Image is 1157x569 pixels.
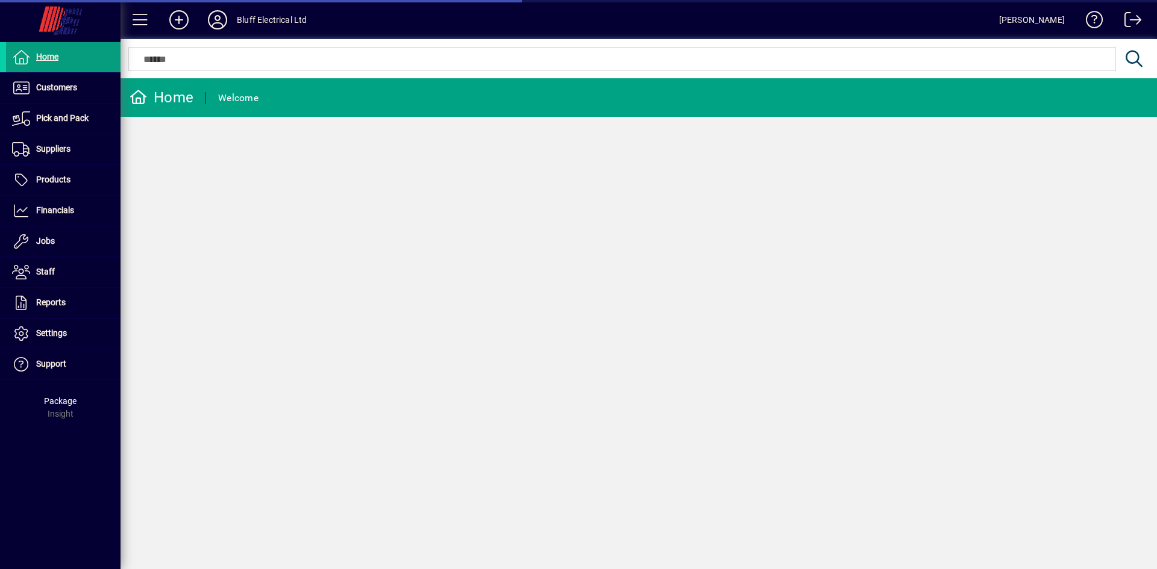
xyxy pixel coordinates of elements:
span: Home [36,52,58,61]
a: Products [6,165,121,195]
a: Financials [6,196,121,226]
span: Pick and Pack [36,113,89,123]
span: Reports [36,297,66,307]
a: Suppliers [6,134,121,164]
span: Support [36,359,66,368]
span: Staff [36,267,55,276]
span: Jobs [36,236,55,246]
a: Logout [1115,2,1142,42]
button: Add [160,9,198,31]
a: Staff [6,257,121,287]
span: Suppliers [36,144,71,154]
span: Products [36,175,71,184]
a: Support [6,349,121,379]
div: [PERSON_NAME] [999,10,1065,30]
div: Bluff Electrical Ltd [237,10,307,30]
a: Customers [6,73,121,103]
span: Package [44,396,77,406]
a: Reports [6,288,121,318]
div: Home [130,88,193,107]
span: Financials [36,205,74,215]
div: Welcome [218,89,259,108]
a: Pick and Pack [6,104,121,134]
button: Profile [198,9,237,31]
span: Settings [36,328,67,338]
span: Customers [36,82,77,92]
a: Knowledge Base [1077,2,1103,42]
a: Jobs [6,226,121,257]
a: Settings [6,319,121,349]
